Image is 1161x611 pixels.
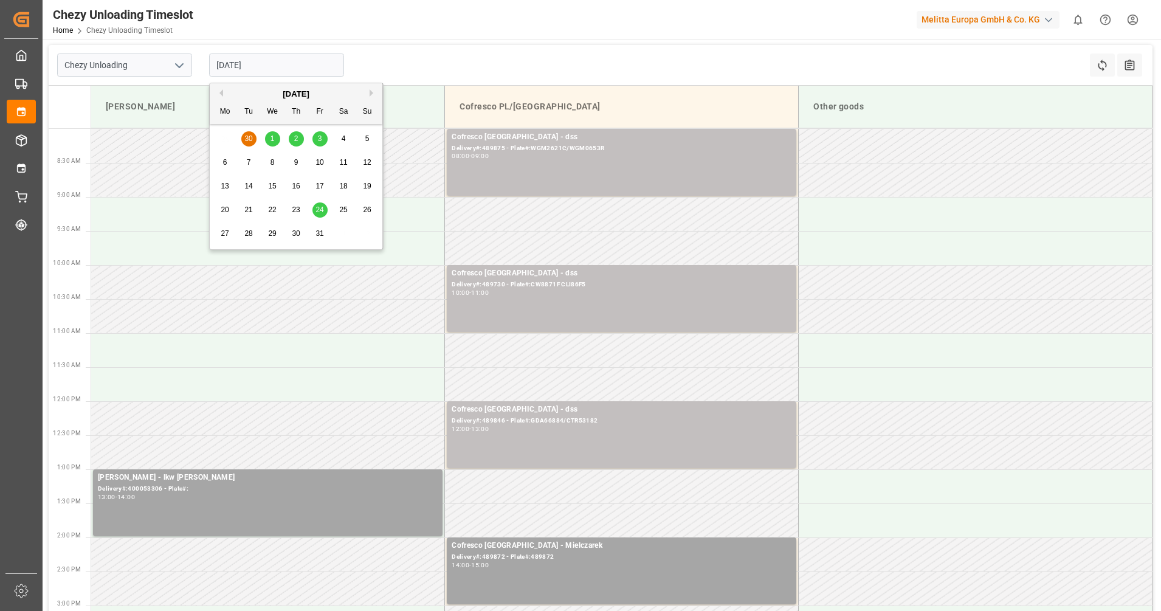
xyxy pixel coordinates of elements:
div: 08:00 [452,153,469,159]
div: Cofresco [GEOGRAPHIC_DATA] - Mielczarek [452,540,791,552]
div: Choose Friday, October 31st, 2025 [312,226,328,241]
span: 6 [223,158,227,167]
div: Other goods [808,95,1142,118]
div: Choose Saturday, October 4th, 2025 [336,131,351,147]
span: 2 [294,134,298,143]
span: 10:00 AM [53,260,81,266]
div: Choose Friday, October 24th, 2025 [312,202,328,218]
span: 1:00 PM [57,464,81,471]
button: Previous Month [216,89,223,97]
div: Cofresco [GEOGRAPHIC_DATA] - dss [452,131,791,143]
div: Delivery#:489875 - Plate#:WGM2621C/WGM0653R [452,143,791,154]
span: 11:30 AM [53,362,81,368]
span: 31 [315,229,323,238]
div: Sa [336,105,351,120]
div: Delivery#:489730 - Plate#:CW8871F CLI86F5 [452,280,791,290]
span: 1 [270,134,275,143]
div: 11:00 [471,290,489,295]
span: 8:30 AM [57,157,81,164]
span: 3 [318,134,322,143]
div: Choose Wednesday, October 1st, 2025 [265,131,280,147]
span: 10 [315,158,323,167]
div: Th [289,105,304,120]
span: 29 [268,229,276,238]
div: Choose Saturday, October 18th, 2025 [336,179,351,194]
span: 9 [294,158,298,167]
div: Choose Tuesday, October 14th, 2025 [241,179,257,194]
div: Choose Monday, October 27th, 2025 [218,226,233,241]
span: 9:30 AM [57,226,81,232]
span: 28 [244,229,252,238]
span: 24 [315,205,323,214]
div: - [469,562,471,568]
div: 13:00 [471,426,489,432]
div: Choose Tuesday, October 21st, 2025 [241,202,257,218]
span: 5 [365,134,370,143]
span: 23 [292,205,300,214]
span: 1:30 PM [57,498,81,505]
div: Fr [312,105,328,120]
div: 14:00 [452,562,469,568]
span: 8 [270,158,275,167]
div: Choose Thursday, October 30th, 2025 [289,226,304,241]
div: Choose Tuesday, October 28th, 2025 [241,226,257,241]
div: Choose Thursday, October 2nd, 2025 [289,131,304,147]
span: 30 [292,229,300,238]
span: 20 [221,205,229,214]
div: Choose Monday, October 20th, 2025 [218,202,233,218]
button: Help Center [1092,6,1119,33]
div: Su [360,105,375,120]
button: Next Month [370,89,377,97]
div: Choose Saturday, October 25th, 2025 [336,202,351,218]
div: month 2025-10 [213,127,379,246]
div: Cofresco PL/[GEOGRAPHIC_DATA] [455,95,788,118]
div: [PERSON_NAME] - lkw [PERSON_NAME] [98,472,438,484]
span: 19 [363,182,371,190]
button: open menu [170,56,188,75]
div: Chezy Unloading Timeslot [53,5,193,24]
div: - [469,290,471,295]
span: 22 [268,205,276,214]
div: Choose Thursday, October 23rd, 2025 [289,202,304,218]
div: Tu [241,105,257,120]
div: Delivery#:489872 - Plate#:489872 [452,552,791,562]
div: Mo [218,105,233,120]
button: show 0 new notifications [1064,6,1092,33]
div: 12:00 [452,426,469,432]
span: 11 [339,158,347,167]
span: 26 [363,205,371,214]
div: Choose Wednesday, October 8th, 2025 [265,155,280,170]
span: 16 [292,182,300,190]
div: Choose Wednesday, October 29th, 2025 [265,226,280,241]
span: 12 [363,158,371,167]
div: - [469,153,471,159]
input: Type to search/select [57,54,192,77]
span: 2:30 PM [57,566,81,573]
div: 15:00 [471,562,489,568]
span: 21 [244,205,252,214]
div: Delivery#:489846 - Plate#:GDA66884/CTR53182 [452,416,791,426]
span: 7 [247,158,251,167]
span: 2:00 PM [57,532,81,539]
span: 10:30 AM [53,294,81,300]
div: Choose Tuesday, October 7th, 2025 [241,155,257,170]
span: 9:00 AM [57,192,81,198]
span: 12:30 PM [53,430,81,437]
div: Choose Friday, October 10th, 2025 [312,155,328,170]
div: Choose Saturday, October 11th, 2025 [336,155,351,170]
div: Delivery#:400053306 - Plate#: [98,484,438,494]
a: Home [53,26,73,35]
div: 09:00 [471,153,489,159]
div: Choose Thursday, October 9th, 2025 [289,155,304,170]
span: 25 [339,205,347,214]
div: [PERSON_NAME] [101,95,435,118]
input: DD.MM.YYYY [209,54,344,77]
div: Melitta Europa GmbH & Co. KG [917,11,1059,29]
div: Cofresco [GEOGRAPHIC_DATA] - dss [452,404,791,416]
div: Choose Friday, October 17th, 2025 [312,179,328,194]
div: Choose Sunday, October 5th, 2025 [360,131,375,147]
button: Melitta Europa GmbH & Co. KG [917,8,1064,31]
div: 14:00 [117,494,135,500]
div: - [469,426,471,432]
div: Choose Wednesday, October 22nd, 2025 [265,202,280,218]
